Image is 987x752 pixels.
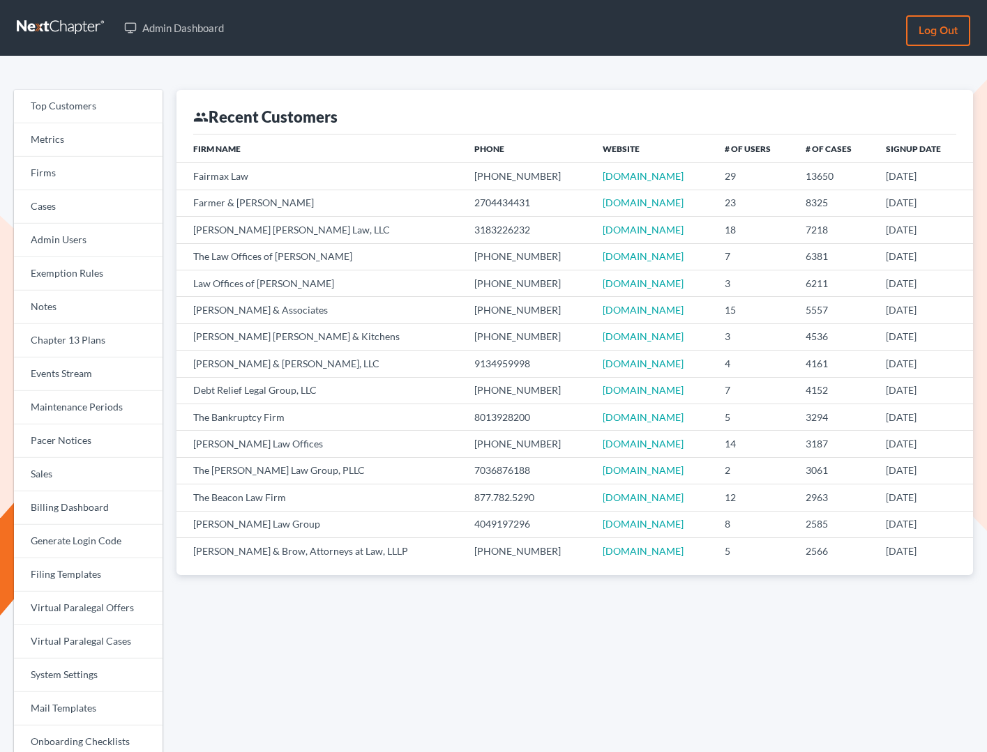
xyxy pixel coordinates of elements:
th: # of Cases [794,135,875,162]
td: 13650 [794,163,875,190]
a: [DOMAIN_NAME] [603,304,684,316]
td: 12 [714,484,794,511]
a: [DOMAIN_NAME] [603,491,684,503]
td: [DATE] [875,404,973,430]
a: Firms [14,157,163,190]
td: Farmer & [PERSON_NAME] [176,190,463,216]
td: [DATE] [875,431,973,457]
td: [PERSON_NAME] & [PERSON_NAME], LLC [176,351,463,377]
td: 4161 [794,351,875,377]
td: 6211 [794,270,875,296]
td: [DATE] [875,217,973,243]
td: [DATE] [875,511,973,537]
div: Recent Customers [193,107,338,127]
td: 877.782.5290 [463,484,592,511]
a: Mail Templates [14,692,163,726]
a: Virtual Paralegal Offers [14,592,163,625]
a: Metrics [14,123,163,157]
td: [PHONE_NUMBER] [463,377,592,404]
a: Filing Templates [14,558,163,592]
a: System Settings [14,659,163,692]
td: [PHONE_NUMBER] [463,270,592,296]
a: Virtual Paralegal Cases [14,625,163,659]
td: [PHONE_NUMBER] [463,163,592,190]
td: [PERSON_NAME] & Brow, Attorneys at Law, LLLP [176,538,463,565]
td: 2566 [794,538,875,565]
td: 5 [714,538,794,565]
a: Generate Login Code [14,525,163,558]
td: 5 [714,404,794,430]
td: 8 [714,511,794,537]
td: 2704434431 [463,190,592,216]
td: 9134959998 [463,351,592,377]
td: [DATE] [875,323,973,350]
td: [PHONE_NUMBER] [463,431,592,457]
td: [DATE] [875,377,973,404]
a: [DOMAIN_NAME] [603,411,684,423]
th: Firm Name [176,135,463,162]
td: 7 [714,243,794,270]
a: Exemption Rules [14,257,163,291]
td: 2 [714,457,794,484]
a: Notes [14,291,163,324]
td: [DATE] [875,243,973,270]
a: Pacer Notices [14,424,163,458]
td: [DATE] [875,163,973,190]
td: [PERSON_NAME] [PERSON_NAME] & Kitchens [176,323,463,350]
a: Chapter 13 Plans [14,324,163,358]
td: [PERSON_NAME] Law Offices [176,431,463,457]
td: [PHONE_NUMBER] [463,538,592,565]
td: 5557 [794,297,875,323]
td: 6381 [794,243,875,270]
td: 3187 [794,431,875,457]
a: Admin Users [14,224,163,257]
td: [DATE] [875,484,973,511]
td: 8325 [794,190,875,216]
td: [DATE] [875,190,973,216]
td: [DATE] [875,351,973,377]
a: Log out [906,15,970,46]
a: Maintenance Periods [14,391,163,424]
td: Law Offices of [PERSON_NAME] [176,270,463,296]
a: Events Stream [14,358,163,391]
td: [PHONE_NUMBER] [463,323,592,350]
a: [DOMAIN_NAME] [603,438,684,450]
td: [DATE] [875,270,973,296]
td: [PERSON_NAME] [PERSON_NAME] Law, LLC [176,217,463,243]
td: 3 [714,323,794,350]
td: 3061 [794,457,875,484]
a: [DOMAIN_NAME] [603,197,684,208]
a: [DOMAIN_NAME] [603,518,684,530]
td: 4 [714,351,794,377]
a: [DOMAIN_NAME] [603,250,684,262]
td: 3 [714,270,794,296]
a: Billing Dashboard [14,491,163,525]
th: Phone [463,135,592,162]
td: 29 [714,163,794,190]
i: group [193,109,209,125]
td: 4049197296 [463,511,592,537]
a: [DOMAIN_NAME] [603,545,684,557]
a: [DOMAIN_NAME] [603,330,684,342]
td: 7 [714,377,794,404]
td: Debt Relief Legal Group, LLC [176,377,463,404]
td: [DATE] [875,297,973,323]
td: 4152 [794,377,875,404]
td: 14 [714,431,794,457]
td: 15 [714,297,794,323]
td: 3183226232 [463,217,592,243]
td: The Bankruptcy Firm [176,404,463,430]
th: # of Users [714,135,794,162]
td: The [PERSON_NAME] Law Group, PLLC [176,457,463,484]
td: [PERSON_NAME] Law Group [176,511,463,537]
td: 2963 [794,484,875,511]
td: 4536 [794,323,875,350]
td: The Law Offices of [PERSON_NAME] [176,243,463,270]
a: [DOMAIN_NAME] [603,464,684,476]
a: Top Customers [14,90,163,123]
a: [DOMAIN_NAME] [603,170,684,182]
th: Signup Date [875,135,973,162]
td: [DATE] [875,538,973,565]
td: [PERSON_NAME] & Associates [176,297,463,323]
td: The Beacon Law Firm [176,484,463,511]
